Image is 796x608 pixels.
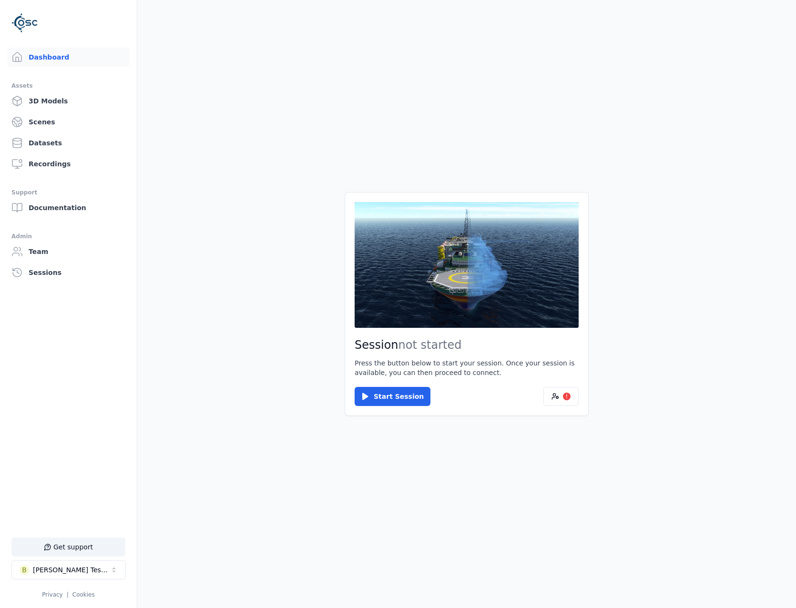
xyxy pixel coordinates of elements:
img: Logo [11,10,38,36]
span: not started [398,338,462,352]
div: ! [563,393,571,400]
div: [PERSON_NAME] Testspace [33,565,110,575]
a: Dashboard [8,48,129,67]
button: Select a workspace [11,560,126,579]
a: 3D Models [8,91,129,111]
button: Get support [11,537,125,557]
button: Start Session [355,387,430,406]
button: ! [543,387,579,406]
span: | [67,591,69,598]
a: Documentation [8,198,129,217]
p: Press the button below to start your session. Once your session is available, you can then procee... [355,358,579,377]
a: Scenes [8,112,129,132]
a: Cookies [72,591,95,598]
a: Team [8,242,129,261]
div: B [20,565,29,575]
h2: Session [355,337,579,353]
a: Recordings [8,154,129,173]
div: Assets [11,80,125,91]
div: Admin [11,231,125,242]
a: Privacy [42,591,62,598]
a: Sessions [8,263,129,282]
div: Support [11,187,125,198]
a: Datasets [8,133,129,152]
